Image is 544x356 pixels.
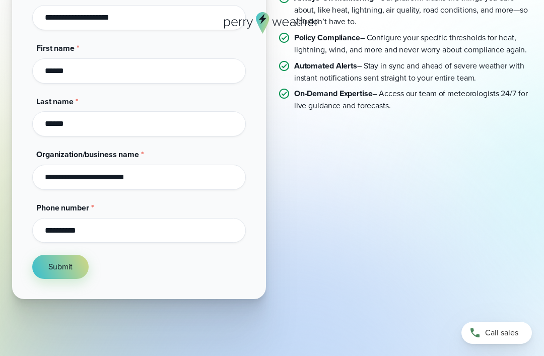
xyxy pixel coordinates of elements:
[294,60,357,72] strong: Automated Alerts
[485,327,518,339] span: Call sales
[294,88,532,112] p: – Access our team of meteorologists 24/7 for live guidance and forecasts.
[32,255,89,279] button: Submit
[48,261,73,273] span: Submit
[294,32,532,56] p: – Configure your specific thresholds for heat, lightning, wind, and more and never worry about co...
[36,202,89,213] span: Phone number
[36,96,74,107] span: Last name
[294,32,360,43] strong: Policy Compliance
[294,60,532,84] p: – Stay in sync and ahead of severe weather with instant notifications sent straight to your entir...
[36,149,139,160] span: Organization/business name
[36,42,75,54] span: First name
[461,322,532,344] a: Call sales
[294,88,373,99] strong: On-Demand Expertise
